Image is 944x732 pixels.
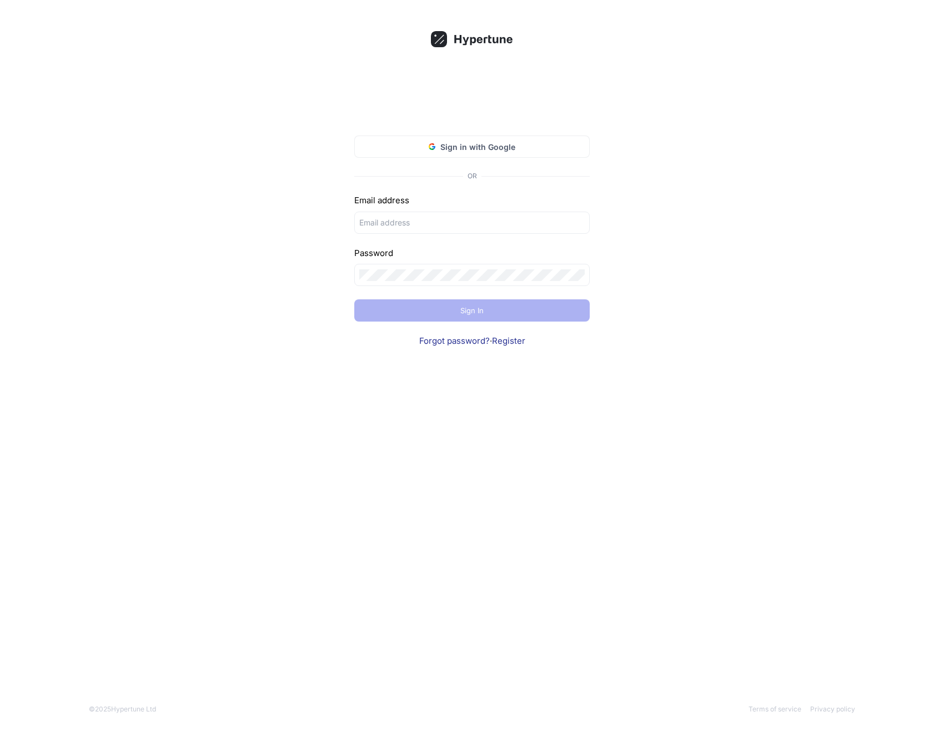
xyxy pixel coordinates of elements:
[354,136,590,158] button: Sign in with Google
[354,299,590,322] button: Sign In
[354,194,590,207] div: Email address
[440,141,515,153] span: Sign in with Google
[468,171,477,181] div: OR
[749,705,801,713] a: Terms of service
[460,307,484,314] span: Sign In
[419,335,490,346] a: Forgot password?
[359,217,585,228] input: Email address
[354,335,590,348] div: ·
[810,705,855,713] a: Privacy policy
[89,704,156,714] div: © 2025 Hypertune Ltd
[354,247,590,260] div: Password
[492,335,525,346] a: Register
